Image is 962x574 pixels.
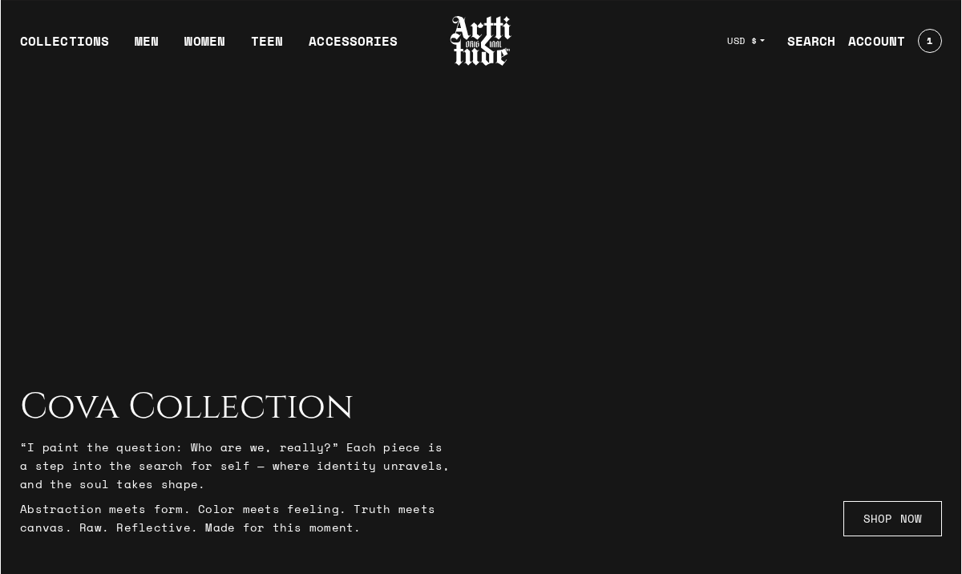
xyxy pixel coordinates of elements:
[835,25,905,57] a: ACCOUNT
[717,23,774,59] button: USD $
[251,31,283,63] a: TEEN
[184,31,225,63] a: WOMEN
[20,31,109,63] div: COLLECTIONS
[905,22,942,59] a: Open cart
[727,34,758,47] span: USD $
[774,25,836,57] a: SEARCH
[20,438,453,493] p: “I paint the question: Who are we, really?” Each piece is a step into the search for self — where...
[449,14,513,68] img: Arttitude
[20,386,453,428] h2: Cova Collection
[7,31,410,63] ul: Main navigation
[135,31,159,63] a: MEN
[20,499,453,536] p: Abstraction meets form. Color meets feeling. Truth meets canvas. Raw. Reflective. Made for this m...
[927,36,932,46] span: 1
[309,31,398,63] div: ACCESSORIES
[843,501,942,536] a: SHOP NOW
